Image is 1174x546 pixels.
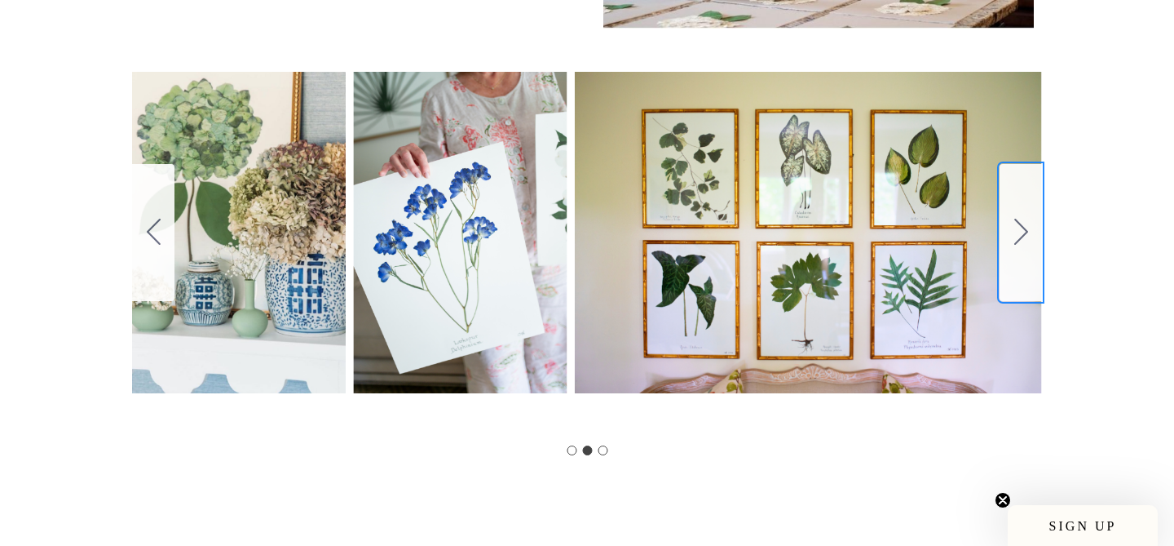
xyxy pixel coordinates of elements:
[598,446,607,455] button: Go to slide 3
[1049,519,1117,533] span: SIGN UP
[995,492,1011,508] button: Close teaser
[1000,164,1042,301] button: Go to slide 3
[582,446,592,455] button: Go to slide 2
[132,164,174,301] button: Go to slide 1
[567,446,576,455] button: Go to slide 1
[1008,505,1158,546] div: SIGN UPClose teaser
